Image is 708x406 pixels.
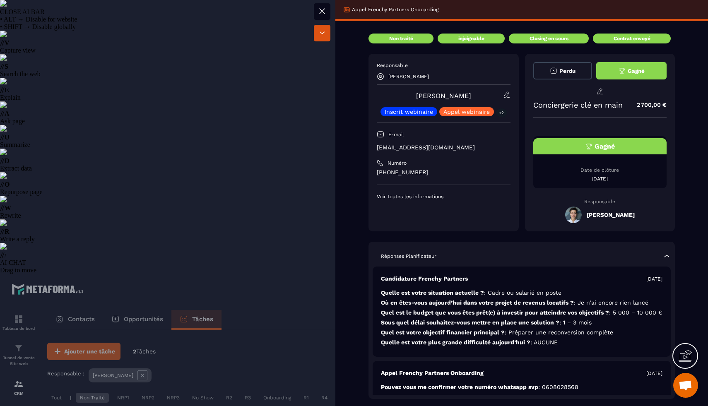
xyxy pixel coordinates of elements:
span: : 0608028568 [538,384,578,390]
span: : Préparer une reconversion complète [505,329,613,336]
p: Appel Frenchy Partners Onboarding [381,369,484,377]
span: : AUCUNE [530,339,558,346]
p: [DATE] [646,370,662,377]
div: Ouvrir le chat [673,373,698,398]
p: Quelle est votre plus grande difficulté aujourd’hui ? [381,339,662,346]
p: Pouvez vous me confirmer votre numéro whatsapp svp [381,383,662,391]
p: Quel est votre objectif financier principal ? [381,329,662,336]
